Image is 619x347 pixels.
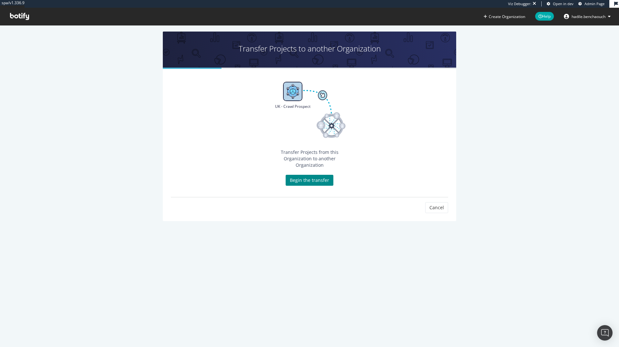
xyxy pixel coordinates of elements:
[578,1,604,6] a: Admin Page
[559,11,616,22] button: hadile.benchaouch
[317,112,346,138] img: D8AMO2tb.png
[284,82,302,100] img: UK - Crawl Prospect
[597,325,613,341] div: Open Intercom Messenger
[270,149,349,168] div: Transfer Projects from this Organization to another Organization
[508,1,531,6] div: Viz Debugger:
[273,104,312,114] div: UK - Crawl Prospect
[535,12,554,21] span: Help
[300,90,332,117] img: Transfer arrow
[553,1,574,6] span: Open in dev
[572,14,605,19] span: hadile.benchaouch
[585,1,604,6] span: Admin Page
[425,202,448,213] a: Cancel
[286,175,333,186] a: Begin the transfer
[547,1,574,6] a: Open in dev
[163,44,456,53] h1: Transfer Projects to another Organization
[483,14,526,20] button: Create Organization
